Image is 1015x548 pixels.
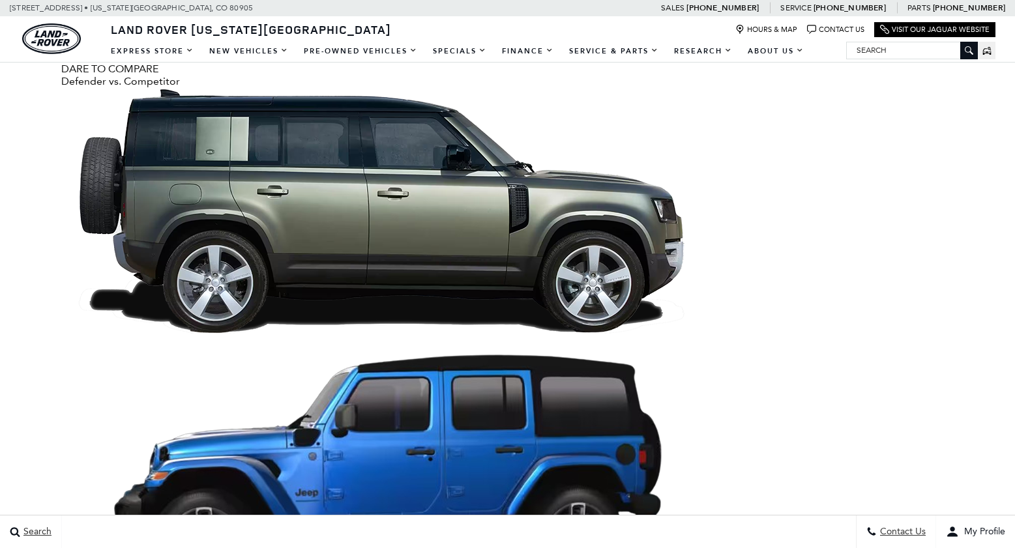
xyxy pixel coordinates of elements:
[61,87,713,343] img: Defender
[103,22,399,37] a: Land Rover [US_STATE][GEOGRAPHIC_DATA]
[740,40,812,63] a: About Us
[425,40,494,63] a: Specials
[936,515,1015,548] button: Open user profile menu
[111,22,391,37] span: Land Rover [US_STATE][GEOGRAPHIC_DATA]
[907,3,931,12] span: Parts
[10,3,253,12] a: [STREET_ADDRESS] • [US_STATE][GEOGRAPHIC_DATA], CO 80905
[103,40,201,63] a: EXPRESS STORE
[22,23,81,54] img: Land Rover
[61,75,954,87] div: Defender vs. Competitor
[201,40,296,63] a: New Vehicles
[807,25,864,35] a: Contact Us
[103,40,812,63] nav: Main Navigation
[686,3,759,13] a: [PHONE_NUMBER]
[666,40,740,63] a: Research
[780,3,811,12] span: Service
[735,25,797,35] a: Hours & Map
[814,3,886,13] a: [PHONE_NUMBER]
[61,63,954,75] div: DARE TO COMPARE
[20,526,51,538] span: Search
[880,25,990,35] a: Visit Our Jaguar Website
[877,526,926,538] span: Contact Us
[847,42,977,58] input: Search
[933,3,1005,13] a: [PHONE_NUMBER]
[959,526,1005,538] span: My Profile
[296,40,425,63] a: Pre-Owned Vehicles
[561,40,666,63] a: Service & Parts
[661,3,684,12] span: Sales
[494,40,561,63] a: Finance
[22,23,81,54] a: land-rover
